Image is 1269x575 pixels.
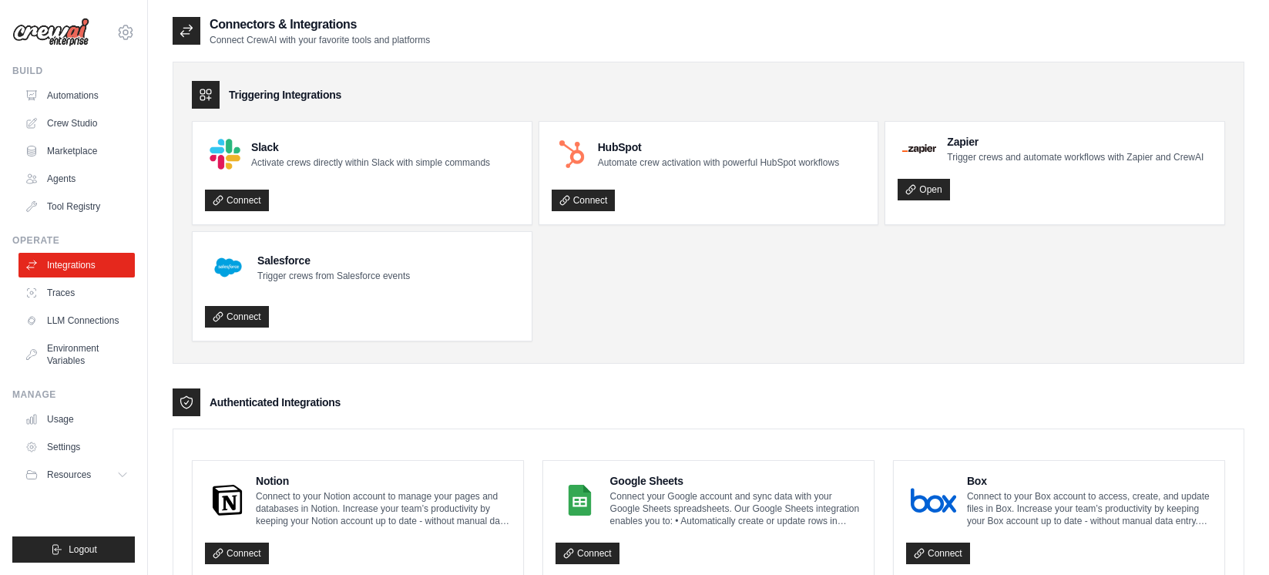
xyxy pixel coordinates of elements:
[906,543,970,564] a: Connect
[229,87,341,103] h3: Triggering Integrations
[610,473,861,489] h4: Google Sheets
[210,249,247,286] img: Salesforce Logo
[256,490,511,527] p: Connect to your Notion account to manage your pages and databases in Notion. Increase your team’s...
[18,462,135,487] button: Resources
[18,83,135,108] a: Automations
[898,179,949,200] a: Open
[560,485,599,516] img: Google Sheets Logo
[598,156,839,169] p: Automate crew activation with powerful HubSpot workflows
[12,65,135,77] div: Build
[12,234,135,247] div: Operate
[18,194,135,219] a: Tool Registry
[210,395,341,410] h3: Authenticated Integrations
[205,190,269,211] a: Connect
[902,144,936,153] img: Zapier Logo
[210,34,430,46] p: Connect CrewAI with your favorite tools and platforms
[210,485,245,516] img: Notion Logo
[967,490,1212,527] p: Connect to your Box account to access, create, and update files in Box. Increase your team’s prod...
[18,111,135,136] a: Crew Studio
[18,281,135,305] a: Traces
[598,140,839,155] h4: HubSpot
[967,473,1212,489] h4: Box
[556,543,619,564] a: Connect
[251,156,490,169] p: Activate crews directly within Slack with simple commands
[18,435,135,459] a: Settings
[18,253,135,277] a: Integrations
[210,15,430,34] h2: Connectors & Integrations
[69,543,97,556] span: Logout
[556,139,587,170] img: HubSpot Logo
[256,473,511,489] h4: Notion
[18,166,135,191] a: Agents
[18,336,135,373] a: Environment Variables
[18,139,135,163] a: Marketplace
[12,18,89,47] img: Logo
[947,151,1204,163] p: Trigger crews and automate workflows with Zapier and CrewAI
[205,543,269,564] a: Connect
[911,485,956,516] img: Box Logo
[610,490,861,527] p: Connect your Google account and sync data with your Google Sheets spreadsheets. Our Google Sheets...
[947,134,1204,150] h4: Zapier
[12,536,135,563] button: Logout
[18,407,135,432] a: Usage
[205,306,269,328] a: Connect
[251,140,490,155] h4: Slack
[12,388,135,401] div: Manage
[257,253,410,268] h4: Salesforce
[210,139,240,170] img: Slack Logo
[257,270,410,282] p: Trigger crews from Salesforce events
[18,308,135,333] a: LLM Connections
[552,190,616,211] a: Connect
[47,469,91,481] span: Resources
